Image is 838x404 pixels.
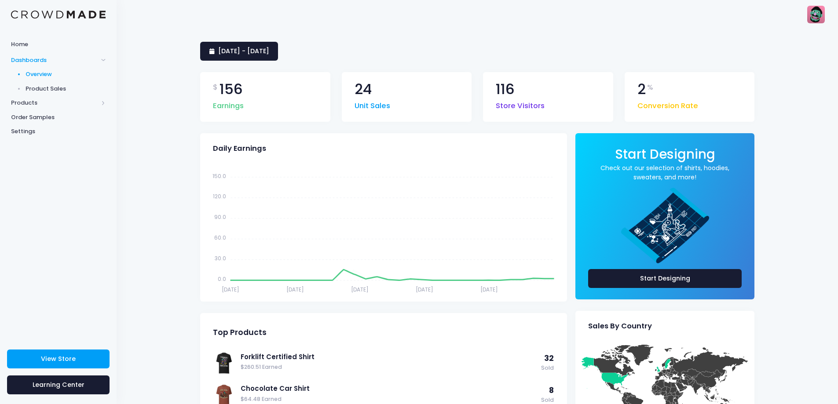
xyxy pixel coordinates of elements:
[241,384,537,393] a: Chocolate Car Shirt
[544,353,554,364] span: 32
[220,82,243,97] span: 156
[241,363,537,371] span: $260.51 Earned
[416,285,433,293] tspan: [DATE]
[11,98,98,107] span: Products
[588,322,652,331] span: Sales By Country
[241,395,537,404] span: $64.48 Earned
[496,96,545,112] span: Store Visitors
[480,285,498,293] tspan: [DATE]
[213,144,266,153] span: Daily Earnings
[549,385,554,396] span: 8
[11,127,106,136] span: Settings
[807,6,825,23] img: User
[11,40,106,49] span: Home
[647,82,653,93] span: %
[541,364,554,372] span: Sold
[213,82,218,93] span: $
[241,352,537,362] a: Forklift Certified Shirt
[214,213,226,221] tspan: 90.0
[637,82,646,97] span: 2
[213,193,226,200] tspan: 120.0
[496,82,515,97] span: 116
[26,84,106,93] span: Product Sales
[286,285,304,293] tspan: [DATE]
[11,11,106,19] img: Logo
[7,349,110,368] a: View Store
[11,113,106,122] span: Order Samples
[11,56,98,65] span: Dashboards
[588,164,742,182] a: Check out our selection of shirts, hoodies, sweaters, and more!
[218,275,226,283] tspan: 0.0
[215,255,226,262] tspan: 30.0
[355,96,390,112] span: Unit Sales
[26,70,106,79] span: Overview
[615,145,715,163] span: Start Designing
[222,285,239,293] tspan: [DATE]
[213,328,267,337] span: Top Products
[41,354,76,363] span: View Store
[637,96,698,112] span: Conversion Rate
[33,380,84,389] span: Learning Center
[214,234,226,241] tspan: 60.0
[355,82,372,97] span: 24
[213,96,244,112] span: Earnings
[351,285,369,293] tspan: [DATE]
[218,47,269,55] span: [DATE] - [DATE]
[200,42,278,61] a: [DATE] - [DATE]
[7,375,110,394] a: Learning Center
[212,172,226,179] tspan: 150.0
[615,153,715,161] a: Start Designing
[588,269,742,288] a: Start Designing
